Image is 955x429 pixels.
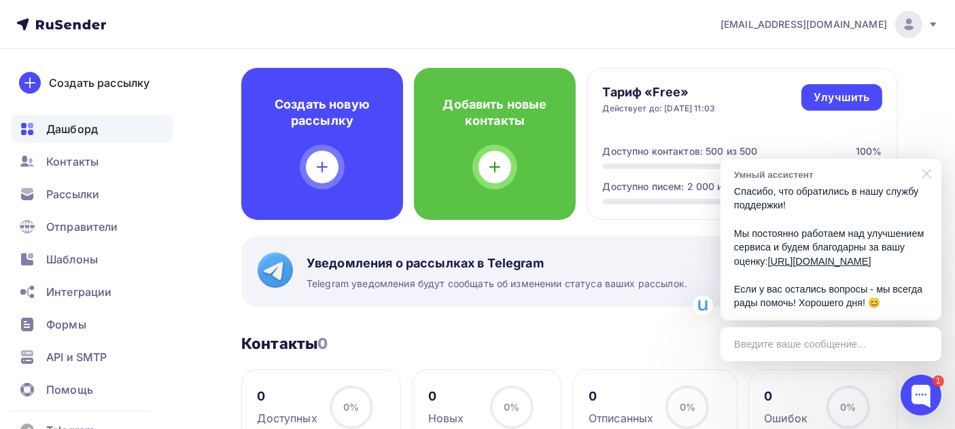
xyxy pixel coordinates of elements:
span: Формы [46,316,86,333]
a: Контакты [11,148,173,175]
div: Отписанных [589,410,653,426]
a: Шаблоны [11,246,173,273]
div: Ошибок [764,410,808,426]
div: 0 [764,388,808,405]
span: Дашборд [46,121,98,137]
span: Уведомления о рассылках в Telegram [307,255,687,272]
div: Доступно контактов: 500 из 500 [603,145,758,158]
h4: Создать новую рассылку [263,96,381,129]
div: Доступно писем: 2 000 из 2 000 [603,180,759,193]
div: Доступных [258,410,317,426]
h3: Контакты [241,334,328,353]
span: Telegram уведомления будут сообщать об изменении статуса ваших рассылок. [307,277,687,291]
div: Действует до: [DATE] 11:03 [603,103,716,114]
div: Улучшить [814,90,869,105]
div: 0 [258,388,317,405]
span: 0% [504,401,519,413]
div: 0 [589,388,653,405]
div: 1 [933,375,944,387]
div: Новых [428,410,464,426]
span: Интеграции [46,284,111,300]
div: 0 [428,388,464,405]
span: 0% [680,401,695,413]
span: API и SMTP [46,349,107,365]
a: Рассылки [11,181,173,208]
div: Умный ассистент [734,168,914,181]
a: [URL][DOMAIN_NAME] [768,256,871,267]
span: [EMAIL_ADDRESS][DOMAIN_NAME] [720,18,887,31]
span: Контакты [46,153,99,170]
span: 0% [840,401,856,413]
span: Помощь [46,381,93,398]
a: [EMAIL_ADDRESS][DOMAIN_NAME] [720,11,939,38]
span: 0 [317,335,328,352]
h4: Добавить новые контакты [436,96,554,129]
div: Введите ваше сообщение... [720,327,941,361]
span: 0% [343,401,359,413]
span: Рассылки [46,186,99,202]
div: Создать рассылку [49,75,150,91]
a: Отправители [11,213,173,240]
img: Умный ассистент [693,295,713,316]
span: Отправители [46,219,118,235]
a: Дашборд [11,115,173,143]
h4: Тариф «Free» [603,84,716,100]
a: Формы [11,311,173,338]
div: 100% [856,145,882,158]
span: Шаблоны [46,251,98,267]
p: Спасибо, что обратились в нашу службу поддержки! Мы постоянно работаем над улучшением сервиса и б... [734,185,928,310]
